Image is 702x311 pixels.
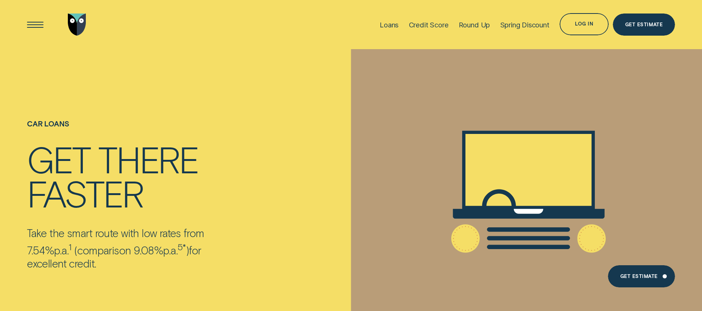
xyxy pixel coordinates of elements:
span: p.a. [163,244,178,257]
div: Get [27,142,90,176]
span: ) [186,244,189,257]
span: Per Annum [163,244,178,257]
h1: Car loans [27,119,240,142]
img: Wisr [68,14,86,36]
a: Get Estimate [613,14,675,36]
sup: 1 [69,241,71,252]
button: Log in [560,13,609,35]
div: Credit Score [409,21,449,29]
div: Loans [380,21,398,29]
button: Open Menu [24,14,46,36]
span: Per Annum [54,244,69,257]
a: Get Estimate [608,265,675,287]
span: p.a. [54,244,69,257]
div: there [98,142,198,176]
div: Round Up [459,21,490,29]
span: ( [74,244,77,257]
div: faster [27,176,143,210]
p: Take the smart route with low rates from 7.54% comparison 9.08% for excellent credit. [27,227,240,270]
h4: Get there faster [27,142,240,210]
div: Spring Discount [500,21,549,29]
